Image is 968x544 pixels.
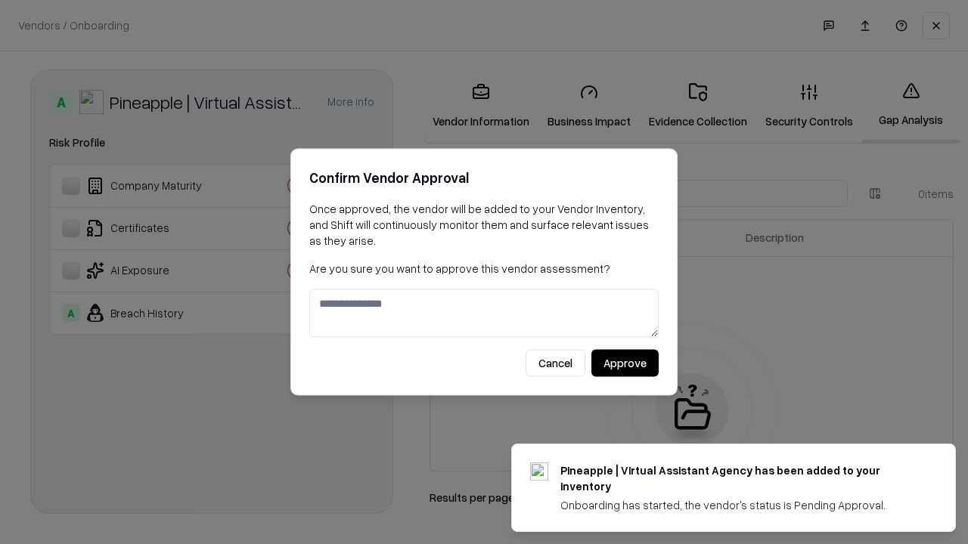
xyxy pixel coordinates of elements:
[309,201,659,249] p: Once approved, the vendor will be added to your Vendor Inventory, and Shift will continuously mon...
[526,350,585,377] button: Cancel
[560,462,919,494] div: Pineapple | Virtual Assistant Agency has been added to your inventory
[591,350,659,377] button: Approve
[530,462,548,481] img: trypineapple.com
[309,167,659,189] h2: Confirm Vendor Approval
[560,497,919,513] div: Onboarding has started, the vendor's status is Pending Approval.
[309,261,659,277] p: Are you sure you want to approve this vendor assessment?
